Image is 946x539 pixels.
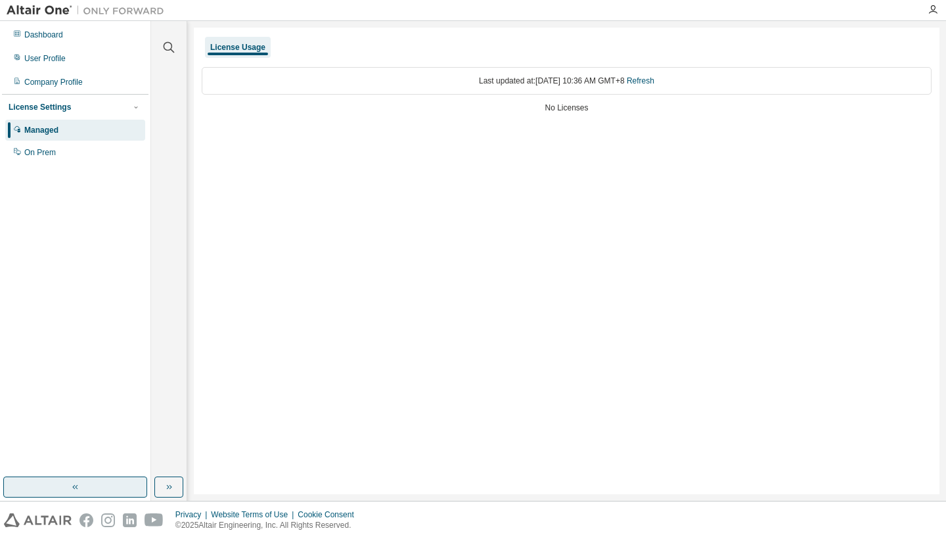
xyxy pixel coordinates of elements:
[175,520,362,531] p: © 2025 Altair Engineering, Inc. All Rights Reserved.
[298,509,361,520] div: Cookie Consent
[24,147,56,158] div: On Prem
[7,4,171,17] img: Altair One
[202,103,932,113] div: No Licenses
[145,513,164,527] img: youtube.svg
[4,513,72,527] img: altair_logo.svg
[24,125,58,135] div: Managed
[627,76,654,85] a: Refresh
[123,513,137,527] img: linkedin.svg
[211,509,298,520] div: Website Terms of Use
[202,67,932,95] div: Last updated at: [DATE] 10:36 AM GMT+8
[9,102,71,112] div: License Settings
[79,513,93,527] img: facebook.svg
[210,42,265,53] div: License Usage
[101,513,115,527] img: instagram.svg
[24,77,83,87] div: Company Profile
[24,53,66,64] div: User Profile
[175,509,211,520] div: Privacy
[24,30,63,40] div: Dashboard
